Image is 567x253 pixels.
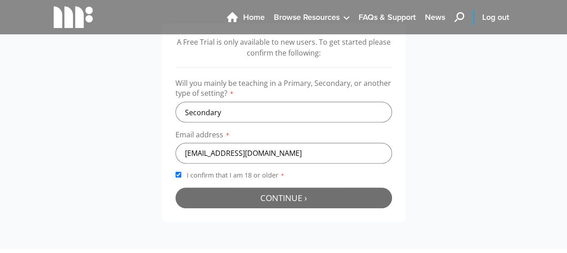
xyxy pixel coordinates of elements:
span: Continue › [260,192,307,203]
span: I confirm that I am 18 or older [185,171,286,179]
p: A Free Trial is only available to new users. To get started please confirm the following: [175,37,392,58]
button: Continue › [175,187,392,208]
label: Email address [175,130,392,143]
label: Will you mainly be teaching in a Primary, Secondary, or another type of setting? [175,78,392,102]
span: Log out [482,11,509,23]
span: Browse Resources [274,11,340,23]
span: News [425,11,445,23]
input: I confirm that I am 18 or older* [175,172,181,178]
span: FAQs & Support [359,11,416,23]
span: Home [243,11,265,23]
